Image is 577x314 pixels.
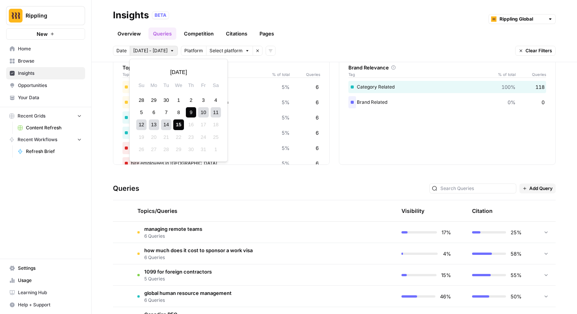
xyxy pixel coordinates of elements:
div: Not available Tuesday, October 21st, 2025 [161,132,171,142]
div: Choose Sunday, October 12th, 2025 [136,119,147,130]
div: Choose Monday, October 6th, 2025 [149,107,159,118]
button: Add Query [519,184,556,193]
button: Select platform [206,46,253,56]
span: how much does it cost to sponsor a work visa [144,246,253,254]
span: Queries [290,71,320,77]
div: Canadian PEO [122,127,320,139]
span: Platform [184,47,203,54]
a: Content Refresh [14,122,85,134]
div: Category Related [348,81,546,93]
span: Insights [18,70,82,77]
a: Refresh Brief [14,145,85,158]
div: Choose Friday, October 3rd, 2025 [198,95,208,105]
a: Overview [113,27,145,40]
div: Brand Related [348,96,546,108]
a: Settings [6,262,85,274]
button: Recent Grids [6,110,85,122]
span: [DATE] - [DATE] [133,47,168,54]
div: [DATE] - [DATE] [129,59,228,162]
div: Tu [161,80,171,90]
span: Usage [18,277,82,284]
span: Help + Support [18,301,82,308]
span: Learning Hub [18,289,82,296]
div: Not available Friday, October 17th, 2025 [198,119,208,130]
a: Learning Hub [6,287,85,299]
span: 5% [282,144,290,152]
span: 0 [542,98,545,106]
span: Recent Workflows [18,136,57,143]
span: global human resource management [144,289,232,297]
span: Refresh Brief [26,148,82,155]
div: Choose Thursday, October 9th, 2025 [186,107,196,118]
span: Opportunities [18,82,82,89]
span: 5 Queries [144,275,212,282]
span: 6 [316,114,319,121]
div: Not available Friday, October 31st, 2025 [198,144,208,155]
span: 6 [316,129,319,137]
div: Brand Relevance [348,64,546,71]
div: Sa [211,80,221,90]
span: 55% [511,271,522,279]
span: Clear Filters [525,47,552,54]
span: 6 [316,83,319,91]
a: Home [6,43,85,55]
a: Competition [179,27,218,40]
div: Su [136,80,147,90]
span: 6 Queries [144,254,253,261]
a: Usage [6,274,85,287]
div: Not available Saturday, October 25th, 2025 [211,132,221,142]
span: 50% [511,293,522,300]
span: Your Data [18,94,82,101]
span: 6 [316,144,319,152]
span: Date [116,47,127,54]
span: 5% [282,83,290,91]
div: month 2025-10 [135,94,222,156]
div: Not available Wednesday, October 22nd, 2025 [173,132,184,142]
h3: Queries [113,183,139,194]
span: Topic [122,71,267,77]
div: Choose Wednesday, October 15th, 2025 [173,119,184,130]
span: New [37,30,48,38]
span: Rippling [26,12,72,19]
div: Not available Monday, October 27th, 2025 [149,144,159,155]
span: % of total [493,71,516,77]
input: Search Queries [440,185,514,192]
span: 0% [508,98,516,106]
span: 46% [440,293,451,300]
div: Choose Saturday, October 4th, 2025 [211,95,221,105]
span: Settings [18,265,82,272]
span: 25% [511,229,522,236]
div: Not available Sunday, October 19th, 2025 [136,132,147,142]
div: Not available Sunday, October 26th, 2025 [136,144,147,155]
div: Choose Sunday, October 5th, 2025 [136,107,147,118]
a: Browse [6,55,85,67]
div: Choose Tuesday, October 14th, 2025 [161,119,171,130]
span: Select platform [210,47,243,54]
div: Not available Thursday, October 30th, 2025 [186,144,196,155]
div: Not available Saturday, October 18th, 2025 [211,119,221,130]
button: [DATE] - [DATE] [130,46,178,56]
span: 6 Queries [144,297,232,304]
div: Choose Friday, October 10th, 2025 [198,107,208,118]
a: Citations [221,27,252,40]
div: Citation [472,200,493,221]
div: Not available Thursday, October 23rd, 2025 [186,132,196,142]
div: Fr [198,80,208,90]
div: Choose Wednesday, October 1st, 2025 [173,95,184,105]
div: Choose Tuesday, October 7th, 2025 [161,107,171,118]
div: how much does it cost to sponsor a work visa [122,96,320,108]
span: 58% [511,250,522,258]
div: managing remote teams [122,81,320,93]
span: 118 [535,83,545,91]
span: Browse [18,58,82,64]
span: Home [18,45,82,52]
span: 15% [441,271,451,279]
span: Add Query [529,185,553,192]
div: best employer of record [122,142,320,154]
button: Recent Workflows [6,134,85,145]
span: Content Refresh [26,124,82,131]
div: Topics/Queries [137,200,317,221]
button: Help + Support [6,299,85,311]
div: Visibility [401,207,424,215]
div: Topics [122,64,320,71]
